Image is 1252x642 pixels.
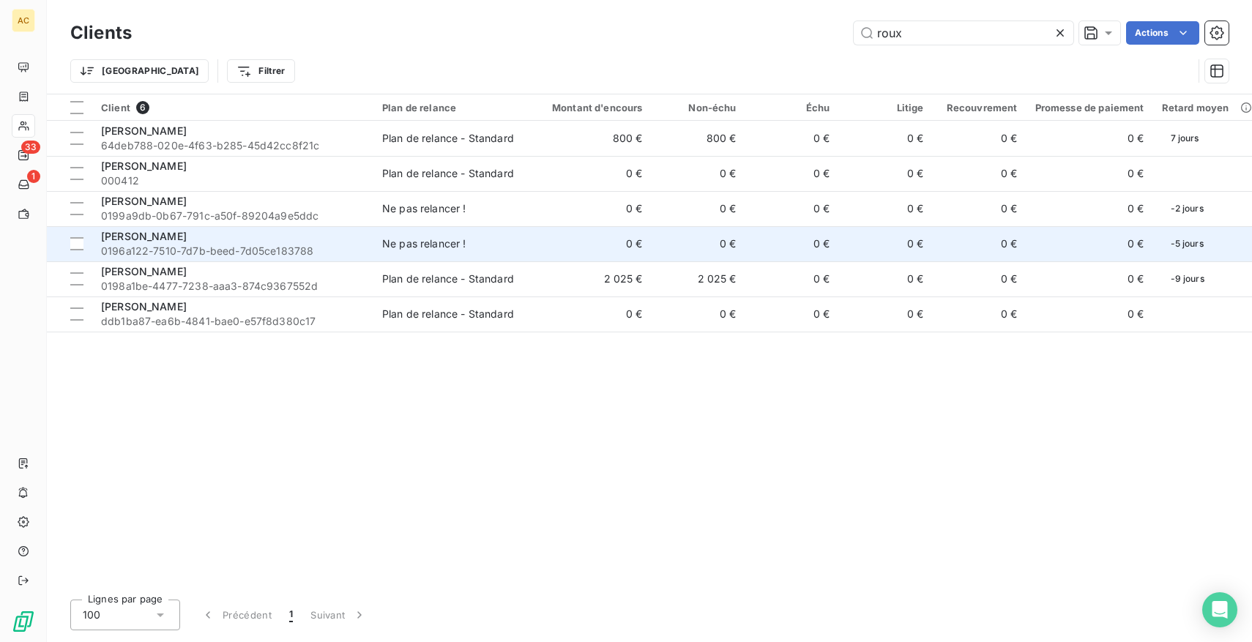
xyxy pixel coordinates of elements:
[1026,191,1153,226] td: 0 €
[526,191,652,226] td: 0 €
[101,230,187,242] span: [PERSON_NAME]
[1202,592,1237,627] div: Open Intercom Messenger
[101,138,365,153] span: 64deb788-020e-4f63-b285-45d42cc8f21c
[848,102,924,113] div: Litige
[101,300,187,313] span: [PERSON_NAME]
[289,608,293,622] span: 1
[382,166,514,181] div: Plan de relance - Standard
[12,610,35,633] img: Logo LeanPay
[933,156,1026,191] td: 0 €
[652,191,745,226] td: 0 €
[745,191,839,226] td: 0 €
[745,156,839,191] td: 0 €
[839,226,933,261] td: 0 €
[280,600,302,630] button: 1
[21,141,40,154] span: 33
[192,600,280,630] button: Précédent
[1026,121,1153,156] td: 0 €
[526,296,652,332] td: 0 €
[933,191,1026,226] td: 0 €
[754,102,830,113] div: Échu
[534,102,643,113] div: Montant d'encours
[839,121,933,156] td: 0 €
[382,102,517,113] div: Plan de relance
[382,236,466,251] div: Ne pas relancer !
[382,272,514,286] div: Plan de relance - Standard
[101,102,130,113] span: Client
[854,21,1073,45] input: Rechercher
[101,160,187,172] span: [PERSON_NAME]
[652,296,745,332] td: 0 €
[942,102,1018,113] div: Recouvrement
[745,226,839,261] td: 0 €
[526,261,652,296] td: 2 025 €
[101,279,365,294] span: 0198a1be-4477-7238-aaa3-874c9367552d
[660,102,737,113] div: Non-échu
[1126,21,1199,45] button: Actions
[382,201,466,216] div: Ne pas relancer !
[839,296,933,332] td: 0 €
[1026,226,1153,261] td: 0 €
[745,121,839,156] td: 0 €
[652,156,745,191] td: 0 €
[70,59,209,83] button: [GEOGRAPHIC_DATA]
[1162,198,1212,220] span: -2 jours
[227,59,294,83] button: Filtrer
[27,170,40,183] span: 1
[526,156,652,191] td: 0 €
[101,314,365,329] span: ddb1ba87-ea6b-4841-bae0-e57f8d380c17
[1162,233,1212,255] span: -5 jours
[652,261,745,296] td: 2 025 €
[101,244,365,258] span: 0196a122-7510-7d7b-beed-7d05ce183788
[83,608,100,622] span: 100
[1035,102,1144,113] div: Promesse de paiement
[652,226,745,261] td: 0 €
[933,296,1026,332] td: 0 €
[101,173,365,188] span: 000412
[70,20,132,46] h3: Clients
[1162,268,1213,290] span: -9 jours
[101,195,187,207] span: [PERSON_NAME]
[101,265,187,277] span: [PERSON_NAME]
[382,131,514,146] div: Plan de relance - Standard
[101,209,365,223] span: 0199a9db-0b67-791c-a50f-89204a9e5ddc
[526,121,652,156] td: 800 €
[839,261,933,296] td: 0 €
[101,124,187,137] span: [PERSON_NAME]
[1162,102,1247,113] div: Retard moyen
[382,307,514,321] div: Plan de relance - Standard
[745,261,839,296] td: 0 €
[839,156,933,191] td: 0 €
[745,296,839,332] td: 0 €
[1026,156,1153,191] td: 0 €
[136,101,149,114] span: 6
[933,261,1026,296] td: 0 €
[933,226,1026,261] td: 0 €
[652,121,745,156] td: 800 €
[1026,261,1153,296] td: 0 €
[302,600,376,630] button: Suivant
[526,226,652,261] td: 0 €
[1162,127,1208,149] span: 7 jours
[933,121,1026,156] td: 0 €
[1026,296,1153,332] td: 0 €
[839,191,933,226] td: 0 €
[12,9,35,32] div: AC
